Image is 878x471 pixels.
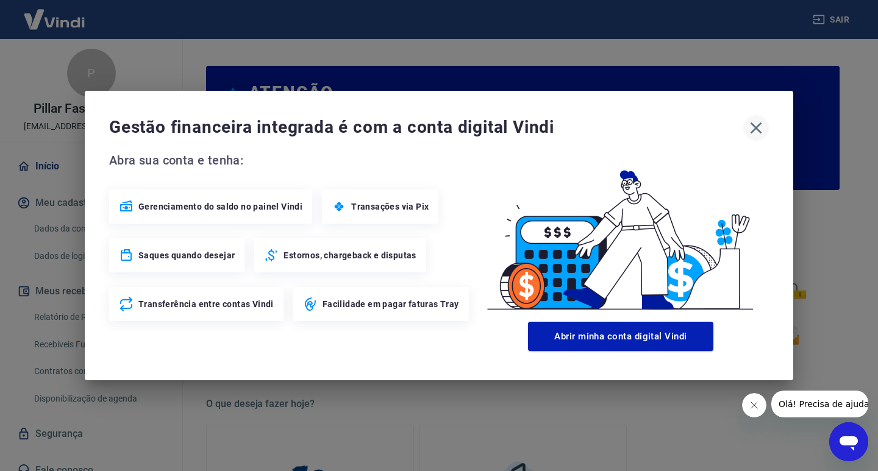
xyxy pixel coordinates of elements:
span: Saques quando desejar [138,249,235,261]
span: Estornos, chargeback e disputas [284,249,416,261]
span: Gerenciamento do saldo no painel Vindi [138,200,302,213]
span: Gestão financeira integrada é com a conta digital Vindi [109,115,743,140]
span: Transferência entre contas Vindi [138,298,274,310]
span: Transações via Pix [351,200,429,213]
iframe: Mensagem da empresa [771,391,868,417]
img: Good Billing [473,151,769,317]
span: Facilidade em pagar faturas Tray [323,298,459,310]
span: Olá! Precisa de ajuda? [7,9,102,18]
button: Abrir minha conta digital Vindi [528,322,713,351]
span: Abra sua conta e tenha: [109,151,473,170]
iframe: Fechar mensagem [742,393,766,417]
iframe: Botão para abrir a janela de mensagens [829,422,868,461]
